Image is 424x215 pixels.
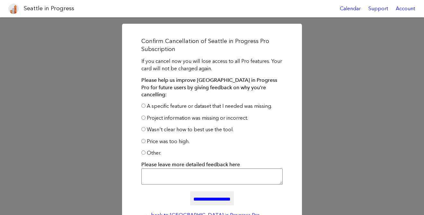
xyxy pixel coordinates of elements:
[141,37,283,53] h2: Confirm Cancellation of Seattle in Progress Pro Subscription
[147,150,161,156] label: Other.
[147,103,272,109] label: A specific feature or dataset that I needed was missing.
[141,58,283,72] p: If you cancel now you will lose access to all Pro features. Your card will not be charged again.
[141,161,240,168] strong: Please leave more detailed feedback here
[147,126,234,133] label: Wasn't clear how to best use the tool.
[141,77,277,98] strong: Please help us improve [GEOGRAPHIC_DATA] in Progress Pro for future users by giving feedback on w...
[24,4,74,13] h1: Seattle in Progress
[147,115,248,121] label: Project information was missing or incorrect.
[147,138,190,144] label: Price was too high.
[8,4,19,14] img: favicon-96x96.png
